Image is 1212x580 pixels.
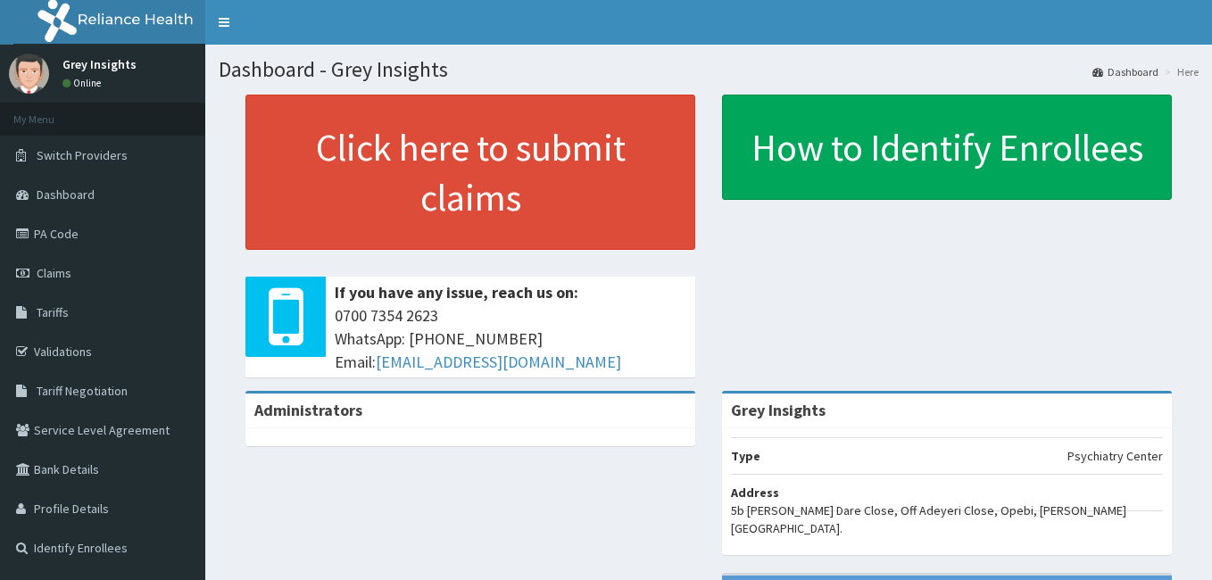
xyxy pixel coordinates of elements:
p: 5b [PERSON_NAME] Dare Close, Off Adeyeri Close, Opebi, [PERSON_NAME][GEOGRAPHIC_DATA]. [731,501,1163,537]
h1: Dashboard - Grey Insights [219,58,1199,81]
p: Psychiatry Center [1067,447,1163,465]
span: Tariffs [37,304,69,320]
span: 0700 7354 2623 WhatsApp: [PHONE_NUMBER] Email: [335,304,686,373]
p: Grey Insights [62,58,137,70]
b: Administrators [254,400,362,420]
b: Type [731,448,760,464]
a: [EMAIL_ADDRESS][DOMAIN_NAME] [376,352,621,372]
span: Claims [37,265,71,281]
b: Address [731,485,779,501]
img: User Image [9,54,49,94]
span: Tariff Negotiation [37,383,128,399]
li: Here [1160,64,1199,79]
a: How to Identify Enrollees [722,95,1172,200]
b: If you have any issue, reach us on: [335,282,578,302]
a: Online [62,77,105,89]
a: Dashboard [1092,64,1158,79]
strong: Grey Insights [731,400,826,420]
span: Switch Providers [37,147,128,163]
a: Click here to submit claims [245,95,695,250]
span: Dashboard [37,186,95,203]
